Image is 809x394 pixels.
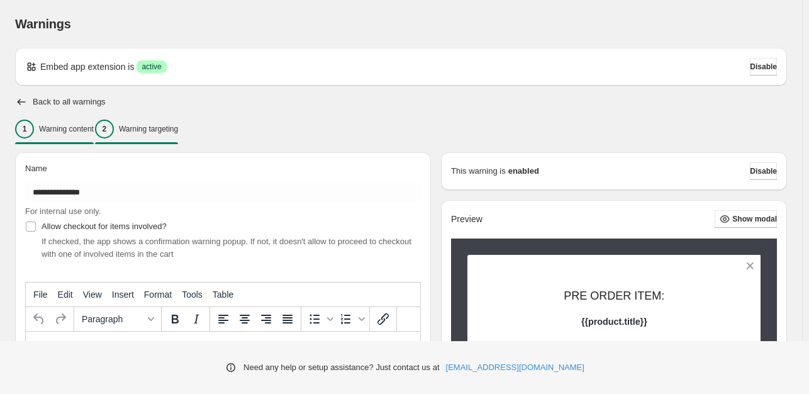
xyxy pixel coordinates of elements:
button: Align right [255,308,277,330]
button: Insert/edit link [372,308,394,330]
button: Italic [186,308,207,330]
p: Warning content [39,124,94,134]
span: Disable [750,62,777,72]
p: Warning targeting [119,124,178,134]
button: Show modal [715,210,777,228]
div: 2 [95,120,114,138]
button: Align center [234,308,255,330]
span: If checked, the app shows a confirmation warning popup. If not, it doesn't allow to proceed to ch... [42,237,411,259]
span: Edit [58,290,73,300]
a: [EMAIL_ADDRESS][DOMAIN_NAME] [446,361,584,374]
strong: {{product.title}} [581,317,647,327]
span: Paragraph [82,314,143,324]
h2: Back to all warnings [33,97,106,107]
button: Justify [277,308,298,330]
span: Warnings [15,17,71,31]
p: This item is a Pre-Order. [PERSON_NAME] take note of estimated shipping date for you records. We ... [489,341,739,378]
p: Embed app extension is [40,60,134,73]
span: Table [213,290,233,300]
span: active [142,62,161,72]
div: Numbered list [335,308,367,330]
span: PRE ORDER ITEM: [564,290,664,302]
button: Align left [213,308,234,330]
button: 1Warning content [15,116,94,142]
p: This warning is [451,165,506,177]
div: Bullet list [304,308,335,330]
span: Allow checkout for items involved? [42,222,167,231]
button: More... [28,333,50,354]
span: Disable [750,166,777,176]
button: Disable [750,58,777,76]
span: File [33,290,48,300]
button: Disable [750,162,777,180]
div: 1 [15,120,34,138]
span: Insert [112,290,134,300]
span: Show modal [732,214,777,224]
span: Name [25,164,47,173]
span: View [83,290,102,300]
strong: enabled [508,165,539,177]
span: For internal use only. [25,206,101,216]
h2: Preview [451,214,483,225]
button: Formats [77,308,159,330]
button: Redo [50,308,71,330]
button: Undo [28,308,50,330]
span: Tools [182,290,203,300]
button: 2Warning targeting [95,116,178,142]
span: Format [144,290,172,300]
button: Bold [164,308,186,330]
